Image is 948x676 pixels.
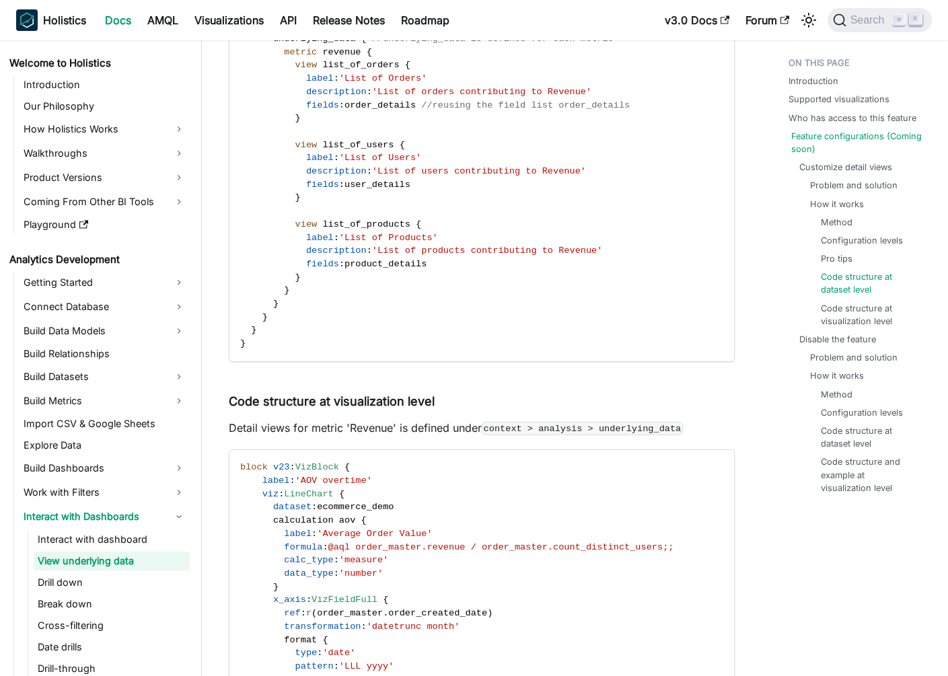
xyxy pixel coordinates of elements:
span: 'List of products contributing to Revenue' [372,246,603,256]
span: block [240,462,268,472]
span: : [312,529,317,539]
a: Roadmap [393,9,458,31]
a: Supported visualizations [789,93,889,106]
span: x_axis [273,595,306,605]
span: : [339,259,344,269]
span: aov [339,515,355,525]
span: : [339,180,344,190]
a: How it works [810,198,864,211]
span: //underlying_data is defined for each metric [372,34,614,44]
a: Build Dashboards [20,457,190,479]
span: 'List of Orders' [339,73,427,83]
a: Visualizations [186,9,272,31]
span: : [322,542,328,552]
a: Explore Data [20,436,190,455]
h5: Code structure at visualization level [229,394,735,410]
a: Method [821,216,852,229]
a: Code structure at dataset level [821,270,910,296]
span: LineChart [284,489,333,499]
span: { [344,462,350,472]
p: Detail views for metric 'Revenue' is defined under [229,420,735,436]
span: : [306,595,312,605]
span: fields [306,100,339,110]
span: pattern [295,661,334,671]
span: 'Average Order Value' [317,529,432,539]
a: Introduction [789,75,838,87]
a: Code structure and example at visualization level [821,455,910,494]
a: v3.0 Docs [657,9,737,31]
span: : [334,568,339,578]
button: Search (Command+K) [828,8,932,32]
a: Coming From Other BI Tools [20,191,190,213]
span: order_created_date [388,608,487,618]
span: { [416,219,421,229]
a: View underlying data [34,552,190,570]
a: Getting Started [20,272,190,293]
span: 'List of Products' [339,233,438,243]
span: : [334,233,339,243]
span: ( [312,608,317,618]
span: calc_type [284,555,333,565]
span: r [306,608,312,618]
span: label [306,73,334,83]
span: view [295,219,318,229]
span: : [301,608,306,618]
a: Method [821,388,852,401]
span: : [312,502,317,512]
code: context > analysis > underlying_data [482,422,683,435]
span: view [295,140,318,150]
a: API [272,9,305,31]
span: } [284,285,289,295]
a: HolisticsHolistics [16,9,86,31]
a: Problem and solution [810,179,898,192]
span: 'List of orders contributing to Revenue' [372,87,591,97]
span: description [306,87,367,97]
span: viz [262,489,279,499]
span: 'date' [322,648,355,658]
span: dataset [273,502,312,512]
span: user_details [344,180,410,190]
span: : [367,87,372,97]
span: ecommerce_demo [317,502,394,512]
kbd: ⌘ [892,14,906,26]
span: type [295,648,318,658]
a: Interact with dashboard [34,530,190,549]
span: order_details [344,100,416,110]
span: { [339,489,344,499]
span: underlying_data [273,34,355,44]
a: Date drills [34,638,190,656]
span: : [339,100,344,110]
a: Configuration levels [821,406,903,419]
span: ) [487,608,493,618]
span: ref [284,608,300,618]
a: Who has access to this feature [789,112,916,124]
span: } [295,113,301,123]
span: : [289,462,295,472]
span: order_master [317,608,383,618]
span: 'measure' [339,555,388,565]
span: data_type [284,568,333,578]
span: list_of_products [322,219,410,229]
span: formula [284,542,322,552]
span: } [251,325,256,335]
a: Connect Database [20,296,190,317]
span: 'LLL yyyy' [339,661,394,671]
span: } [273,582,279,592]
span: { [361,515,367,525]
span: list_of_users [322,140,394,150]
a: Interact with Dashboards [20,506,190,527]
span: fields [306,180,339,190]
span: label [284,529,312,539]
span: : [367,246,372,256]
a: Playground [20,215,190,234]
a: Code structure at dataset level [821,424,910,450]
span: : [361,622,366,632]
span: . [383,608,388,618]
button: Switch between dark and light mode (currently light mode) [798,9,819,31]
a: Build Data Models [20,320,190,342]
span: 'List of Users' [339,153,421,163]
span: label [306,233,334,243]
a: Release Notes [305,9,393,31]
span: VizFieldFull [312,595,377,605]
span: } [240,338,246,348]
